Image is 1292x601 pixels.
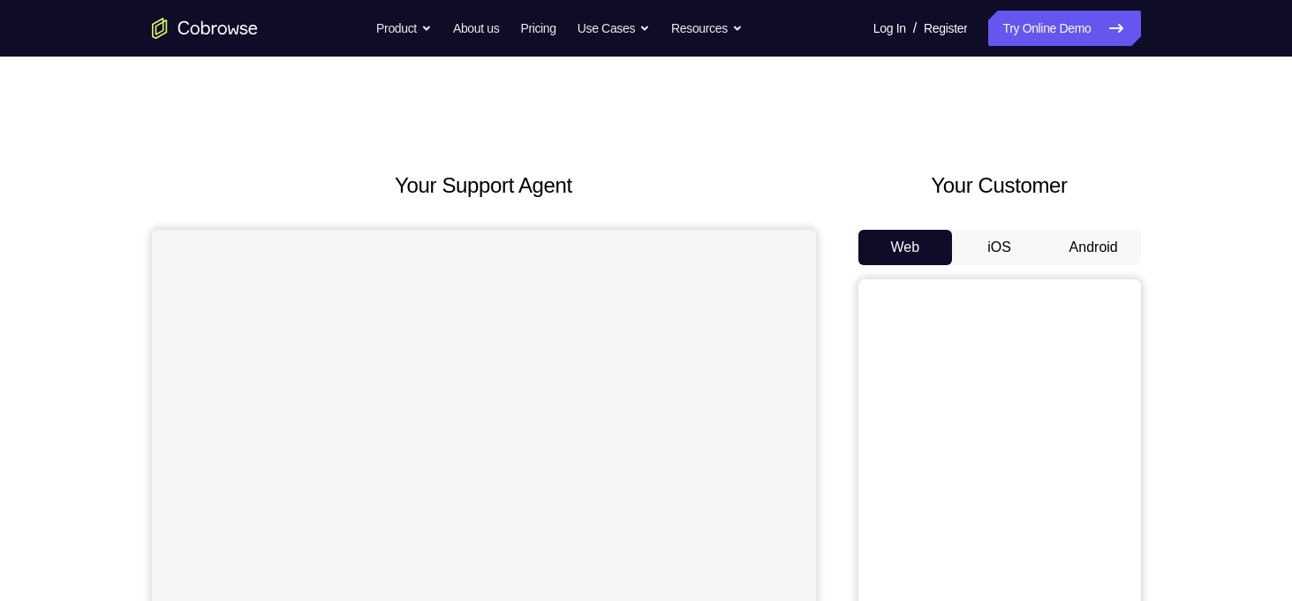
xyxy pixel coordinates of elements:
[952,230,1046,265] button: iOS
[873,11,906,46] a: Log In
[376,11,432,46] button: Product
[988,11,1140,46] a: Try Online Demo
[858,230,953,265] button: Web
[924,11,967,46] a: Register
[1046,230,1141,265] button: Android
[453,11,499,46] a: About us
[671,11,743,46] button: Resources
[520,11,555,46] a: Pricing
[913,18,917,39] span: /
[152,18,258,39] a: Go to the home page
[858,170,1141,202] h2: Your Customer
[152,170,816,202] h2: Your Support Agent
[578,11,650,46] button: Use Cases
